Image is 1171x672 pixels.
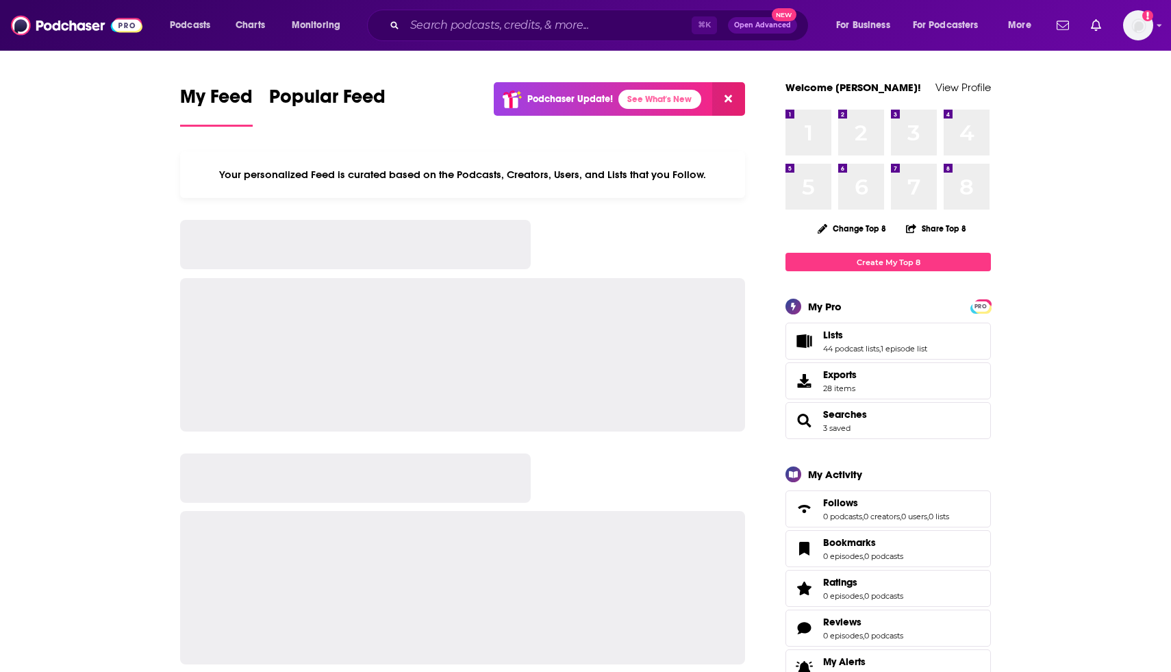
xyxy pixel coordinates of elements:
[160,14,228,36] button: open menu
[236,16,265,35] span: Charts
[836,16,890,35] span: For Business
[728,17,797,34] button: Open AdvancedNew
[863,551,864,561] span: ,
[823,656,866,668] span: My Alerts
[785,81,921,94] a: Welcome [PERSON_NAME]!
[823,497,949,509] a: Follows
[929,512,949,521] a: 0 lists
[998,14,1048,36] button: open menu
[227,14,273,36] a: Charts
[827,14,907,36] button: open menu
[405,14,692,36] input: Search podcasts, credits, & more...
[292,16,340,35] span: Monitoring
[863,591,864,601] span: ,
[935,81,991,94] a: View Profile
[734,22,791,29] span: Open Advanced
[269,85,386,127] a: Popular Feed
[823,497,858,509] span: Follows
[790,499,818,519] a: Follows
[823,369,857,381] span: Exports
[823,551,863,561] a: 0 episodes
[862,512,864,521] span: ,
[863,631,864,640] span: ,
[879,344,881,353] span: ,
[1123,10,1153,40] button: Show profile menu
[972,301,989,311] a: PRO
[823,423,851,433] a: 3 saved
[823,591,863,601] a: 0 episodes
[11,12,142,38] img: Podchaser - Follow, Share and Rate Podcasts
[790,579,818,598] a: Ratings
[823,329,927,341] a: Lists
[809,220,894,237] button: Change Top 8
[618,90,701,109] a: See What's New
[1085,14,1107,37] a: Show notifications dropdown
[790,539,818,558] a: Bookmarks
[808,468,862,481] div: My Activity
[864,512,900,521] a: 0 creators
[785,490,991,527] span: Follows
[692,16,717,34] span: ⌘ K
[772,8,796,21] span: New
[901,512,927,521] a: 0 users
[823,329,843,341] span: Lists
[823,536,903,549] a: Bookmarks
[180,85,253,116] span: My Feed
[823,616,861,628] span: Reviews
[972,301,989,312] span: PRO
[785,530,991,567] span: Bookmarks
[790,619,818,638] a: Reviews
[380,10,822,41] div: Search podcasts, credits, & more...
[785,323,991,360] span: Lists
[864,551,903,561] a: 0 podcasts
[1123,10,1153,40] img: User Profile
[808,300,842,313] div: My Pro
[864,631,903,640] a: 0 podcasts
[269,85,386,116] span: Popular Feed
[823,576,903,588] a: Ratings
[913,16,979,35] span: For Podcasters
[823,344,879,353] a: 44 podcast lists
[1008,16,1031,35] span: More
[790,371,818,390] span: Exports
[785,610,991,647] span: Reviews
[180,85,253,127] a: My Feed
[790,332,818,351] a: Lists
[1123,10,1153,40] span: Logged in as ereardon
[823,512,862,521] a: 0 podcasts
[881,344,927,353] a: 1 episode list
[927,512,929,521] span: ,
[785,362,991,399] a: Exports
[823,631,863,640] a: 0 episodes
[785,570,991,607] span: Ratings
[823,408,867,421] a: Searches
[170,16,210,35] span: Podcasts
[823,384,857,393] span: 28 items
[823,576,857,588] span: Ratings
[904,14,998,36] button: open menu
[527,93,613,105] p: Podchaser Update!
[900,512,901,521] span: ,
[864,591,903,601] a: 0 podcasts
[790,411,818,430] a: Searches
[823,536,876,549] span: Bookmarks
[180,151,745,198] div: Your personalized Feed is curated based on the Podcasts, Creators, Users, and Lists that you Follow.
[785,402,991,439] span: Searches
[1142,10,1153,21] svg: Add a profile image
[823,616,903,628] a: Reviews
[1051,14,1074,37] a: Show notifications dropdown
[785,253,991,271] a: Create My Top 8
[905,215,967,242] button: Share Top 8
[282,14,358,36] button: open menu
